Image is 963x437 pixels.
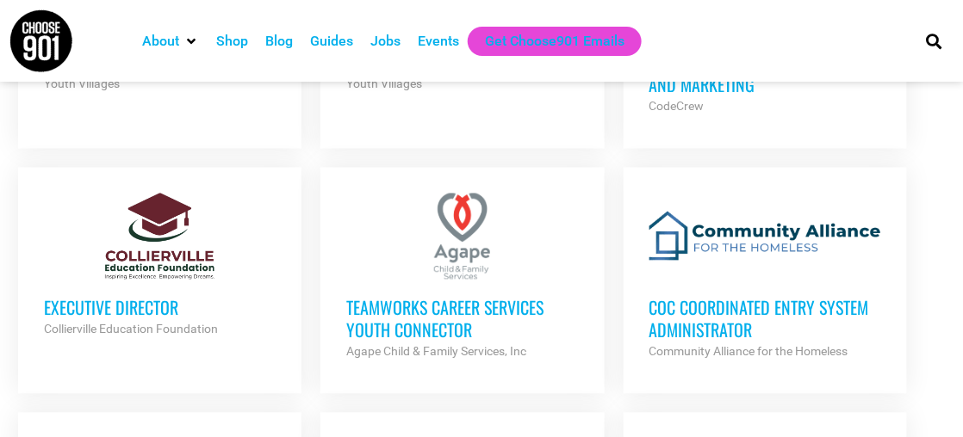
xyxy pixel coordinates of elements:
h3: CoC Coordinated Entry System Administrator [649,297,881,342]
a: Executive Director Collierville Education Foundation [18,168,301,366]
a: Blog [265,31,293,52]
a: Get Choose901 Emails [485,31,624,52]
a: Events [418,31,459,52]
a: Jobs [370,31,401,52]
nav: Main nav [134,27,900,56]
h3: Executive Director [44,297,276,319]
a: Shop [216,31,248,52]
div: About [134,27,208,56]
div: Search [920,27,948,55]
strong: CodeCrew [649,100,705,114]
h3: TeamWorks Career Services Youth Connector [346,297,578,342]
strong: Community Alliance for the Homeless [649,345,848,359]
a: TeamWorks Career Services Youth Connector Agape Child & Family Services, Inc [320,168,604,388]
strong: Youth Villages [44,77,120,91]
strong: Youth Villages [346,77,422,91]
a: CoC Coordinated Entry System Administrator Community Alliance for the Homeless [624,168,907,388]
strong: Agape Child & Family Services, Inc [346,345,526,359]
strong: Collierville Education Foundation [44,323,218,336]
a: About [142,31,179,52]
a: Guides [310,31,353,52]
